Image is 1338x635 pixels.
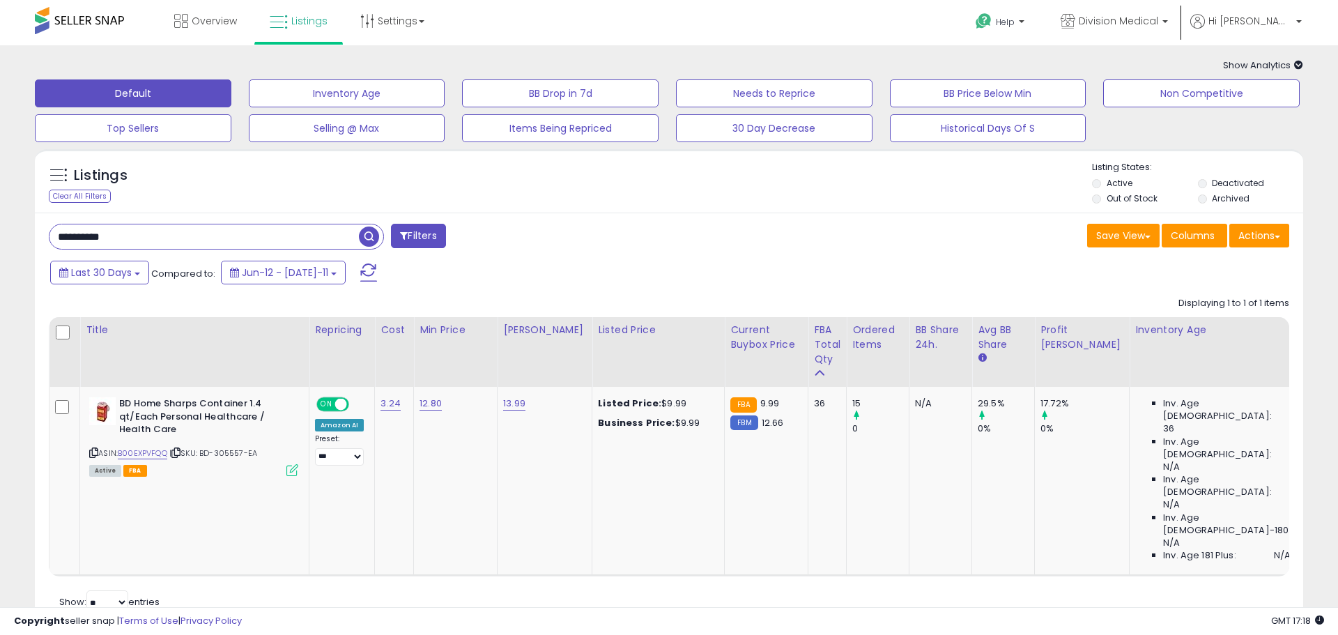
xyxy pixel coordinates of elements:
[996,16,1015,28] span: Help
[1223,59,1303,72] span: Show Analytics
[1163,422,1174,435] span: 36
[14,614,65,627] strong: Copyright
[151,267,215,280] span: Compared to:
[315,323,369,337] div: Repricing
[380,323,408,337] div: Cost
[730,415,758,430] small: FBM
[71,266,132,280] span: Last 30 Days
[915,397,961,410] div: N/A
[89,397,298,475] div: ASIN:
[192,14,237,28] span: Overview
[1087,224,1160,247] button: Save View
[1163,537,1180,549] span: N/A
[978,422,1034,435] div: 0%
[1040,397,1129,410] div: 17.72%
[598,323,718,337] div: Listed Price
[86,323,303,337] div: Title
[852,323,903,352] div: Ordered Items
[1107,192,1158,204] label: Out of Stock
[1208,14,1292,28] span: Hi [PERSON_NAME]
[315,434,364,466] div: Preset:
[975,13,992,30] i: Get Help
[462,114,659,142] button: Items Being Repriced
[35,114,231,142] button: Top Sellers
[1171,229,1215,243] span: Columns
[1163,473,1291,498] span: Inv. Age [DEMOGRAPHIC_DATA]:
[760,397,780,410] span: 9.99
[676,79,872,107] button: Needs to Reprice
[249,79,445,107] button: Inventory Age
[35,79,231,107] button: Default
[1163,549,1236,562] span: Inv. Age 181 Plus:
[49,190,111,203] div: Clear All Filters
[890,114,1086,142] button: Historical Days Of S
[249,114,445,142] button: Selling @ Max
[119,614,178,627] a: Terms of Use
[14,615,242,628] div: seller snap | |
[978,323,1029,352] div: Avg BB Share
[1103,79,1300,107] button: Non Competitive
[1163,436,1291,461] span: Inv. Age [DEMOGRAPHIC_DATA]:
[1271,614,1324,627] span: 2025-08-11 17:18 GMT
[915,323,966,352] div: BB Share 24h.
[852,397,909,410] div: 15
[503,323,586,337] div: [PERSON_NAME]
[978,352,986,365] small: Avg BB Share.
[180,614,242,627] a: Privacy Policy
[291,14,328,28] span: Listings
[1163,512,1291,537] span: Inv. Age [DEMOGRAPHIC_DATA]-180:
[1163,397,1291,422] span: Inv. Age [DEMOGRAPHIC_DATA]:
[1212,177,1264,189] label: Deactivated
[391,224,445,248] button: Filters
[598,397,714,410] div: $9.99
[347,399,369,411] span: OFF
[598,416,675,429] b: Business Price:
[1040,323,1123,352] div: Profit [PERSON_NAME]
[315,419,364,431] div: Amazon AI
[1229,224,1289,247] button: Actions
[118,447,167,459] a: B00EXPVFQQ
[676,114,872,142] button: 30 Day Decrease
[1107,177,1132,189] label: Active
[50,261,149,284] button: Last 30 Days
[503,397,525,411] a: 13.99
[730,397,756,413] small: FBA
[221,261,346,284] button: Jun-12 - [DATE]-11
[978,397,1034,410] div: 29.5%
[89,397,116,425] img: 31zI5lYuBKL._SL40_.jpg
[123,465,147,477] span: FBA
[890,79,1086,107] button: BB Price Below Min
[852,422,909,435] div: 0
[762,416,784,429] span: 12.66
[462,79,659,107] button: BB Drop in 7d
[814,397,836,410] div: 36
[1190,14,1302,45] a: Hi [PERSON_NAME]
[1040,422,1129,435] div: 0%
[1212,192,1249,204] label: Archived
[1092,161,1302,174] p: Listing States:
[242,266,328,280] span: Jun-12 - [DATE]-11
[1135,323,1295,337] div: Inventory Age
[169,447,257,459] span: | SKU: BD-305557-EA
[1178,297,1289,310] div: Displaying 1 to 1 of 1 items
[119,397,289,440] b: BD Home Sharps Container 1.4 qt/Each Personal Healthcare / Health Care
[1079,14,1158,28] span: Division Medical
[1163,498,1180,511] span: N/A
[964,2,1038,45] a: Help
[598,417,714,429] div: $9.99
[730,323,802,352] div: Current Buybox Price
[420,323,491,337] div: Min Price
[420,397,442,411] a: 12.80
[1274,549,1291,562] span: N/A
[1163,461,1180,473] span: N/A
[1162,224,1227,247] button: Columns
[74,166,128,185] h5: Listings
[89,465,121,477] span: All listings currently available for purchase on Amazon
[814,323,840,367] div: FBA Total Qty
[380,397,401,411] a: 3.24
[598,397,661,410] b: Listed Price:
[318,399,335,411] span: ON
